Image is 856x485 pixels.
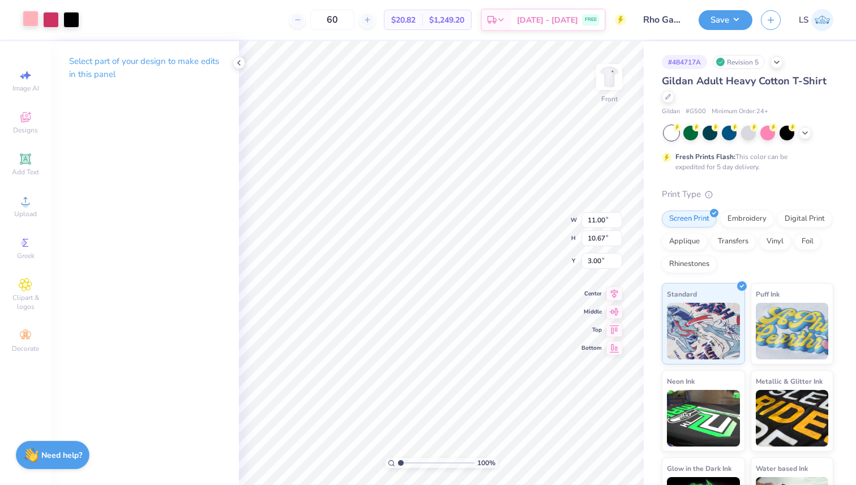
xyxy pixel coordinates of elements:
[799,14,808,27] span: LS
[662,188,833,201] div: Print Type
[662,74,827,88] span: Gildan Adult Heavy Cotton T-Shirt
[756,303,829,359] img: Puff Ink
[585,16,597,24] span: FREE
[675,152,735,161] strong: Fresh Prints Flash:
[581,326,602,334] span: Top
[675,152,815,172] div: This color can be expedited for 5 day delivery.
[662,107,680,117] span: Gildan
[17,251,35,260] span: Greek
[635,8,690,31] input: Untitled Design
[12,84,39,93] span: Image AI
[667,288,697,300] span: Standard
[811,9,833,31] img: Lizzy Simon
[686,107,706,117] span: # G500
[12,168,39,177] span: Add Text
[667,375,695,387] span: Neon Ink
[6,293,45,311] span: Clipart & logos
[12,344,39,353] span: Decorate
[581,290,602,298] span: Center
[581,308,602,316] span: Middle
[756,390,829,447] img: Metallic & Glitter Ink
[712,107,768,117] span: Minimum Order: 24 +
[662,55,707,69] div: # 484717A
[759,233,791,250] div: Vinyl
[41,450,82,461] strong: Need help?
[756,462,808,474] span: Water based Ink
[662,233,707,250] div: Applique
[799,9,833,31] a: LS
[699,10,752,30] button: Save
[391,14,416,26] span: $20.82
[517,14,578,26] span: [DATE] - [DATE]
[581,344,602,352] span: Bottom
[711,233,756,250] div: Transfers
[756,375,823,387] span: Metallic & Glitter Ink
[13,126,38,135] span: Designs
[429,14,464,26] span: $1,249.20
[756,288,780,300] span: Puff Ink
[667,390,740,447] img: Neon Ink
[713,55,765,69] div: Revision 5
[662,211,717,228] div: Screen Print
[667,462,731,474] span: Glow in the Dark Ink
[662,256,717,273] div: Rhinestones
[14,209,37,218] span: Upload
[720,211,774,228] div: Embroidery
[601,94,618,104] div: Front
[777,211,832,228] div: Digital Print
[598,66,620,88] img: Front
[310,10,354,30] input: – –
[477,458,495,468] span: 100 %
[794,233,821,250] div: Foil
[69,55,221,81] p: Select part of your design to make edits in this panel
[667,303,740,359] img: Standard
